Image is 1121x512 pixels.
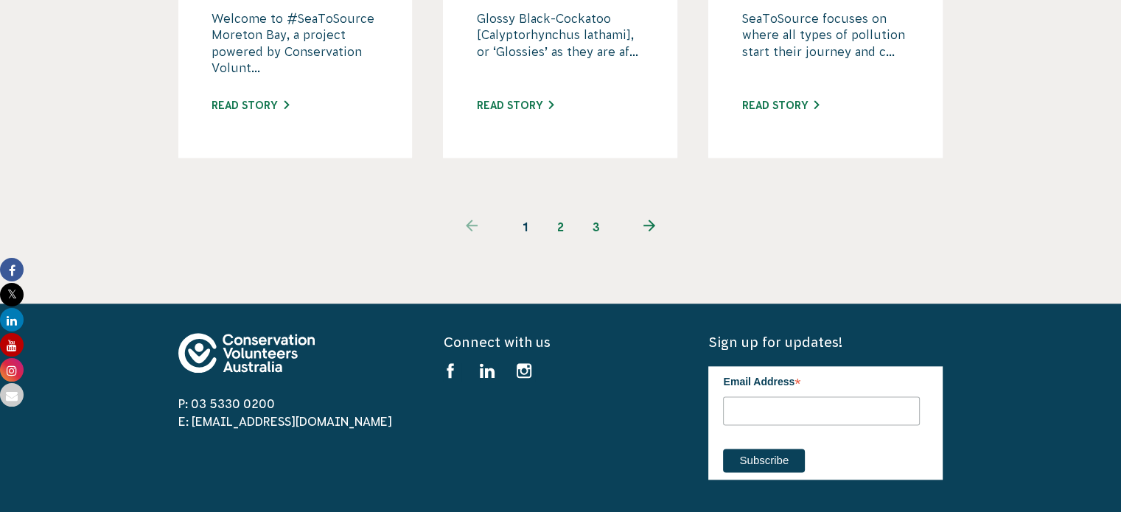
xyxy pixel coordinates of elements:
[436,209,685,245] ul: Pagination
[476,99,553,111] a: Read story
[708,333,943,351] h5: Sign up for updates!
[178,397,275,410] a: P: 03 5330 0200
[614,209,685,245] a: Next page
[178,415,392,428] a: E: [EMAIL_ADDRESS][DOMAIN_NAME]
[741,99,819,111] a: Read story
[543,209,579,245] a: 2
[476,10,644,84] p: Glossy Black-Cockatoo [Calyptorhynchus lathami], or ‘Glossies’ as they are af...
[723,449,805,472] input: Subscribe
[723,366,920,394] label: Email Address
[212,99,289,111] a: Read story
[508,209,543,245] span: 1
[579,209,614,245] a: 3
[178,333,315,373] img: logo-footer.svg
[443,333,677,351] h5: Connect with us
[212,10,380,84] p: Welcome to #SeaToSource Moreton Bay, a project powered by Conservation Volunt...
[741,10,909,84] p: SeaToSource focuses on where all types of pollution start their journey and c...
